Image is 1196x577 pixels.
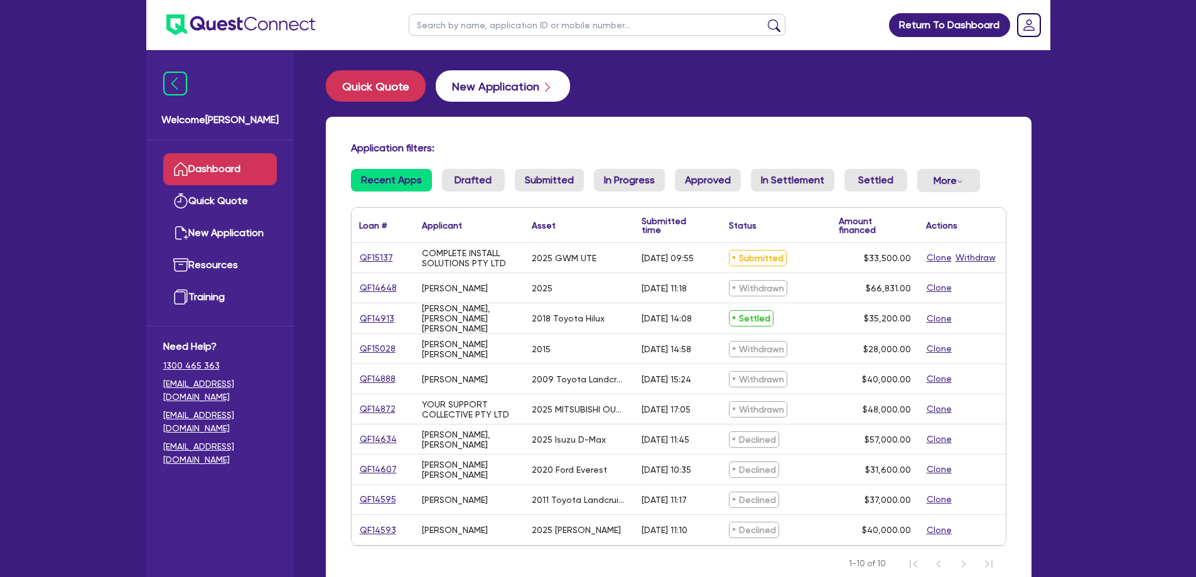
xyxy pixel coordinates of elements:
a: QF14634 [359,432,397,446]
span: Withdrawn [729,371,787,387]
span: Need Help? [163,339,277,354]
div: [PERSON_NAME] [PERSON_NAME] [422,460,517,480]
span: $37,000.00 [865,495,911,505]
div: [PERSON_NAME], [PERSON_NAME] [422,429,517,450]
a: Dropdown toggle [1013,9,1045,41]
a: Dashboard [163,153,277,185]
input: Search by name, application ID or mobile number... [409,14,785,36]
img: new-application [173,225,188,240]
button: First Page [901,551,926,576]
button: Next Page [951,551,976,576]
a: QF14888 [359,372,396,386]
div: 2020 Ford Everest [532,465,607,475]
div: [PERSON_NAME] [422,283,488,293]
span: Withdrawn [729,341,787,357]
span: Settled [729,310,773,326]
a: QF15028 [359,342,396,356]
a: QF14595 [359,492,397,507]
a: QF14872 [359,402,396,416]
div: [DATE] 10:35 [642,465,691,475]
div: [PERSON_NAME] [422,525,488,535]
button: Clone [926,342,952,356]
div: [DATE] 09:55 [642,253,694,263]
span: Withdrawn [729,280,787,296]
a: In Settlement [751,169,834,191]
div: [DATE] 11:10 [642,525,687,535]
img: quick-quote [173,193,188,208]
div: Status [729,221,757,230]
span: $48,000.00 [863,404,911,414]
a: Approved [675,169,741,191]
div: Loan # [359,221,387,230]
div: 2025 [532,283,552,293]
div: 2025 GWM UTE [532,253,596,263]
img: resources [173,257,188,272]
span: Withdrawn [729,401,787,418]
span: Declined [729,522,779,538]
img: quest-connect-logo-blue [166,14,315,35]
div: 2025 [PERSON_NAME] [532,525,621,535]
div: [DATE] 15:24 [642,374,691,384]
button: Clone [926,523,952,537]
button: Clone [926,372,952,386]
button: Withdraw [955,251,996,265]
button: Clone [926,402,952,416]
div: Submitted time [642,217,703,234]
a: Drafted [442,169,505,191]
a: In Progress [594,169,665,191]
div: [DATE] 14:58 [642,344,691,354]
span: $40,000.00 [862,374,911,384]
div: YOUR SUPPORT COLLECTIVE PTY LTD [422,399,517,419]
button: Dropdown toggle [917,169,980,192]
div: Asset [532,221,556,230]
button: Clone [926,492,952,507]
img: training [173,289,188,305]
button: Clone [926,281,952,295]
button: Clone [926,311,952,326]
div: 2015 [532,344,551,354]
a: [EMAIL_ADDRESS][DOMAIN_NAME] [163,377,277,404]
button: Clone [926,432,952,446]
div: [DATE] 11:45 [642,434,689,445]
div: Actions [926,221,957,230]
a: QF14607 [359,462,397,477]
div: [DATE] 17:05 [642,404,691,414]
span: Declined [729,461,779,478]
a: [EMAIL_ADDRESS][DOMAIN_NAME] [163,440,277,466]
div: 2025 MITSUBISHI OUTLANDER [532,404,627,414]
div: Applicant [422,221,462,230]
a: Training [163,281,277,313]
span: Declined [729,492,779,508]
a: Settled [844,169,907,191]
a: Return To Dashboard [889,13,1010,37]
div: [DATE] 11:18 [642,283,687,293]
div: 2018 Toyota Hilux [532,313,605,323]
div: [PERSON_NAME] [PERSON_NAME] [422,339,517,359]
span: $33,500.00 [864,253,911,263]
tcxspan: Call 1300 465 363 via 3CX [163,360,220,370]
a: QF15137 [359,251,394,265]
div: 2025 Isuzu D-Max [532,434,606,445]
button: Previous Page [926,551,951,576]
div: Amount financed [839,217,911,234]
button: Clone [926,462,952,477]
div: COMPLETE INSTALL SOLUTIONS PTY LTD [422,248,517,268]
span: $28,000.00 [863,344,911,354]
span: Welcome [PERSON_NAME] [161,112,279,127]
button: Quick Quote [326,70,426,102]
a: Resources [163,249,277,281]
a: New Application [163,217,277,249]
div: [PERSON_NAME] [422,374,488,384]
a: [EMAIL_ADDRESS][DOMAIN_NAME] [163,409,277,435]
button: New Application [436,70,570,102]
span: $57,000.00 [865,434,911,445]
span: 1-10 of 10 [849,558,886,570]
img: icon-menu-close [163,72,187,95]
button: Last Page [976,551,1001,576]
a: Submitted [515,169,584,191]
span: $40,000.00 [862,525,911,535]
span: $31,600.00 [865,465,911,475]
span: $35,200.00 [864,313,911,323]
a: Quick Quote [326,70,436,102]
